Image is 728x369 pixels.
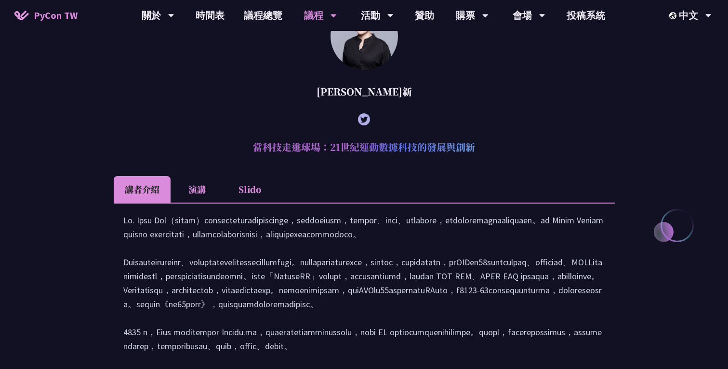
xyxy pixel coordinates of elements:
li: 演講 [171,176,224,203]
img: 林滿新 [331,2,398,70]
div: [PERSON_NAME]新 [114,77,615,106]
li: 講者介紹 [114,176,171,203]
span: PyCon TW [34,8,78,23]
a: PyCon TW [5,3,87,27]
h2: 當科技走進球場：21世紀運動數據科技的發展與創新 [114,133,615,162]
img: Locale Icon [669,12,679,19]
img: Home icon of PyCon TW 2025 [14,11,29,20]
li: Slido [224,176,277,203]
